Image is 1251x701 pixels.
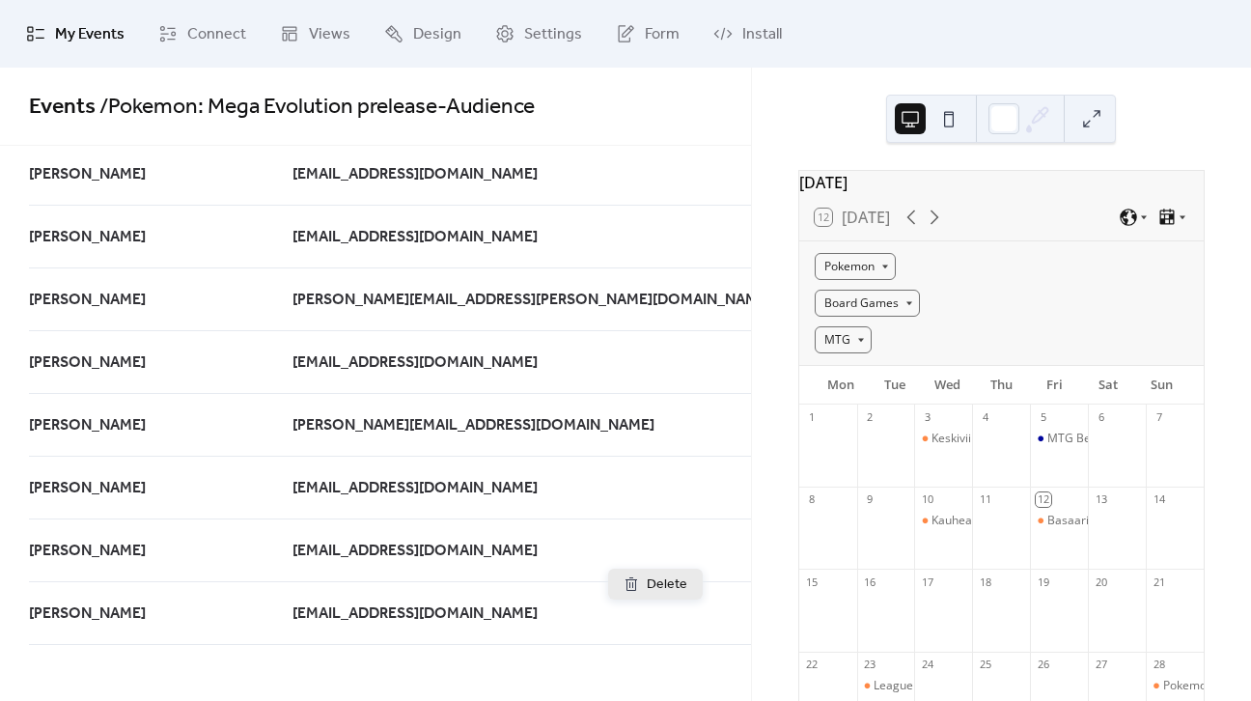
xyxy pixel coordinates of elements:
div: 10 [920,492,934,507]
span: [EMAIL_ADDRESS][DOMAIN_NAME] [292,540,538,563]
div: Wed [921,366,974,405]
div: 7 [1152,410,1166,425]
span: Design [413,23,461,46]
span: [EMAIL_ADDRESS][DOMAIN_NAME] [292,226,538,249]
div: Mon [815,366,868,405]
span: [PERSON_NAME] [29,351,146,375]
div: 3 [920,410,934,425]
div: 20 [1094,575,1108,589]
div: MTG Beta testing Commander Night! [1030,431,1088,447]
span: [PERSON_NAME][EMAIL_ADDRESS][PERSON_NAME][DOMAIN_NAME] [292,289,771,312]
div: 19 [1036,575,1050,589]
span: Connect [187,23,246,46]
div: Sun [1135,366,1188,405]
span: [PERSON_NAME] [29,226,146,249]
div: Basaarin Syyskuun GLC [1047,513,1174,529]
div: 24 [920,658,934,672]
div: 14 [1152,492,1166,507]
div: 6 [1094,410,1108,425]
div: 15 [805,575,820,589]
span: Delete [647,574,687,597]
a: Install [699,8,796,60]
div: Tue [868,366,921,405]
span: [EMAIL_ADDRESS][DOMAIN_NAME] [292,163,538,186]
div: 22 [805,658,820,672]
a: Views [265,8,365,60]
div: 5 [1036,410,1050,425]
div: Kauheat Komentaja Kekkerit [931,513,1083,529]
span: Install [742,23,782,46]
span: / Pokemon: Mega Evolution prelease - Audience [96,86,535,128]
div: 16 [863,575,877,589]
div: 21 [1152,575,1166,589]
div: Keskiviikko Komentaja Kekkerit [914,431,972,447]
div: Kauheat Komentaja Kekkerit [914,513,972,529]
div: 28 [1152,658,1166,672]
div: 23 [863,658,877,672]
div: 8 [805,492,820,507]
span: [EMAIL_ADDRESS][DOMAIN_NAME] [292,477,538,500]
div: 4 [978,410,992,425]
div: 12 [1036,492,1050,507]
div: 17 [920,575,934,589]
div: 25 [978,658,992,672]
div: Basaarin Syyskuun GLC [1030,513,1088,529]
span: [PERSON_NAME] [29,414,146,437]
span: [PERSON_NAME] [29,477,146,500]
div: 27 [1094,658,1108,672]
div: Fri [1028,366,1081,405]
a: My Events [12,8,139,60]
a: Connect [144,8,261,60]
span: [PERSON_NAME] [29,540,146,563]
div: [DATE] [799,171,1204,194]
span: Settings [524,23,582,46]
span: [PERSON_NAME] [29,163,146,186]
div: Keskiviikko Komentaja Kekkerit [931,431,1097,447]
div: Pokemon: Mega Evolution prelease [1146,678,1204,694]
span: My Events [55,23,125,46]
div: Sat [1081,366,1134,405]
div: 2 [863,410,877,425]
div: Thu [975,366,1028,405]
span: [EMAIL_ADDRESS][DOMAIN_NAME] [292,603,538,626]
a: Settings [481,8,597,60]
span: Views [309,23,350,46]
div: 18 [978,575,992,589]
div: League Challenge Syyskuu [857,678,915,694]
div: League Challenge Syyskuu [874,678,1016,694]
span: [EMAIL_ADDRESS][DOMAIN_NAME] [292,351,538,375]
span: Form [645,23,680,46]
span: [PERSON_NAME] [29,603,146,626]
div: 9 [863,492,877,507]
div: 1 [805,410,820,425]
div: 26 [1036,658,1050,672]
div: 13 [1094,492,1108,507]
a: Form [601,8,694,60]
div: MTG Beta testing Commander Night! [1047,431,1246,447]
span: [PERSON_NAME] [29,289,146,312]
a: Events [29,86,96,128]
div: 11 [978,492,992,507]
a: Design [370,8,476,60]
span: [PERSON_NAME][EMAIL_ADDRESS][DOMAIN_NAME] [292,414,654,437]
